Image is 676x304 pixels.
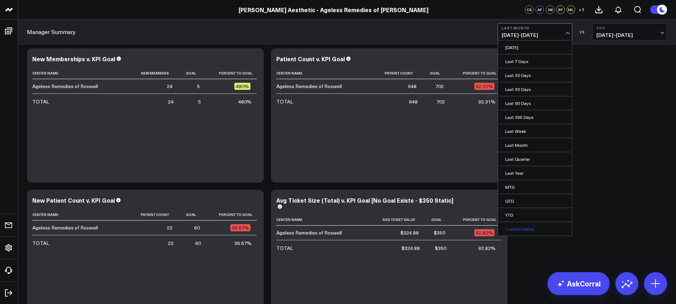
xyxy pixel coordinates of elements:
div: 92.31% [474,83,494,90]
th: Center Name [32,209,128,221]
th: Patient Count [128,209,179,221]
div: TOTAL [276,245,293,252]
div: 480% [234,83,250,90]
th: Goal [179,209,206,221]
b: YoY [596,26,663,30]
a: QTD [498,194,572,208]
span: [DATE] - [DATE] [596,32,663,38]
div: 22 [168,240,174,247]
div: $350 [434,229,445,236]
a: AskCorral [548,272,610,295]
div: Avg Ticket Size (Total) v. KPI Goal [No Goal Exists - $350 Static] [276,196,453,204]
a: Last Year [498,166,572,180]
div: 22 [167,224,173,231]
a: [PERSON_NAME] Aesthetic - Ageless Remedies of [PERSON_NAME] [239,6,428,14]
a: Last Week [498,124,572,138]
div: New Patient Count v. KPI Goal [32,196,115,204]
div: ML [567,5,575,14]
div: $350 [435,245,446,252]
div: SP [556,5,565,14]
div: 480% [238,98,252,105]
th: Avg Ticket Value [370,214,425,226]
div: Ageless Remedies of Roswell [276,83,342,90]
th: Center Name [276,214,370,226]
th: Goal [423,67,450,79]
div: Patient Count v. KPI Goal [276,55,345,63]
div: 60 [195,240,201,247]
a: Last 365 Days [498,110,572,124]
th: Center Name [276,67,372,79]
div: 92.82% [478,245,496,252]
div: $324.88 [402,245,420,252]
div: 36.67% [230,224,250,231]
th: Percent To Goal [450,67,501,79]
span: [DATE] - [DATE] [502,32,568,38]
th: Percent To Goal [206,67,257,79]
button: Last Month[DATE]-[DATE] [498,23,572,40]
div: 648 [409,98,418,105]
div: 60 [194,224,200,231]
div: TOTAL [32,98,49,105]
div: 24 [167,83,173,90]
div: VS [576,30,589,34]
a: YTD [498,208,572,222]
button: YoY[DATE]-[DATE] [592,23,667,40]
div: New Memberships v. KPI Goal [32,55,115,63]
span: + 1 [578,7,585,12]
th: Center Name [32,67,128,79]
a: Last Quarter [498,152,572,166]
a: Manager Summary [27,28,76,36]
th: Patient Count [372,67,423,79]
th: Goal [179,67,206,79]
div: CS [525,5,534,14]
a: Custom Dates [498,222,572,236]
a: [DATE] [498,40,572,54]
a: Last 30 Days [498,68,572,82]
div: 92.31% [478,98,496,105]
b: Last Month [502,26,568,30]
a: Last 7 Days [498,54,572,68]
div: 5 [197,83,200,90]
div: 24 [168,98,174,105]
div: 648 [408,83,417,90]
div: Ageless Remedies of Roswell [276,229,342,236]
button: +1 [577,5,586,14]
div: 36.67% [234,240,252,247]
th: New Members [128,67,179,79]
th: Goal [425,214,452,226]
div: AF [535,5,544,14]
div: 92.82% [474,229,494,236]
div: TOTAL [32,240,49,247]
a: Last 60 Days [498,82,572,96]
div: Ageless Remedies of Roswell [32,83,98,90]
th: Percent To Goal [452,214,501,226]
div: JW [546,5,554,14]
div: 702 [436,98,445,105]
th: Percent To Goal [206,209,257,221]
a: Last 90 Days [498,96,572,110]
div: 702 [435,83,444,90]
a: MTD [498,180,572,194]
div: Ageless Remedies of Roswell [32,224,98,231]
div: TOTAL [276,98,293,105]
div: 5 [198,98,201,105]
div: $324.88 [400,229,419,236]
a: Last Month [498,138,572,152]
